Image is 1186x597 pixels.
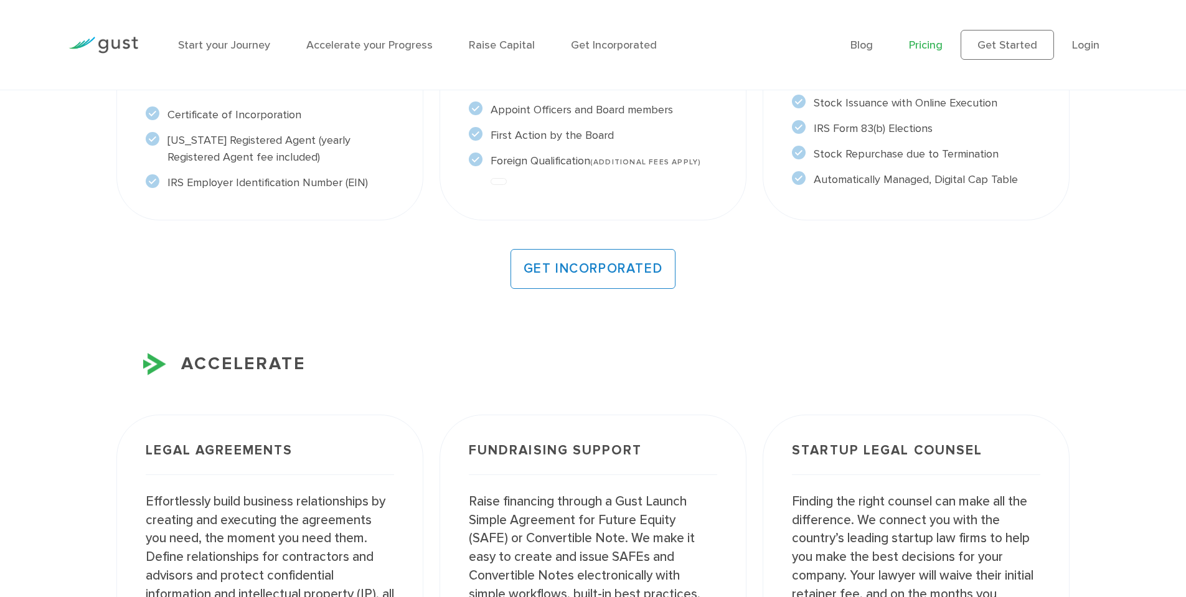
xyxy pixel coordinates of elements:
h3: Legal Agreements [146,444,394,475]
a: Pricing [909,39,943,52]
img: Accelerate Icon X2 [143,353,166,375]
li: Certificate of Incorporation [146,106,394,123]
a: Start your Journey [178,39,270,52]
a: Login [1072,39,1099,52]
a: Get Incorporated [571,39,657,52]
span: (ADDITIONAL FEES APPLY) [590,157,702,166]
li: Foreign Qualification [469,153,717,169]
img: Gust Logo [68,37,138,54]
li: First Action by the Board [469,127,717,144]
a: GET INCORPORATED [511,249,676,289]
a: Accelerate your Progress [306,39,433,52]
li: Automatically Managed, Digital Cap Table [792,171,1040,188]
a: Raise Capital [469,39,535,52]
a: Get Started [961,30,1054,60]
a: Blog [850,39,873,52]
li: IRS Form 83(b) Elections [792,120,1040,137]
li: IRS Employer Identification Number (EIN) [146,174,394,191]
h3: Startup Legal Counsel [792,444,1040,475]
li: Stock Repurchase due to Termination [792,146,1040,162]
li: [US_STATE] Registered Agent (yearly Registered Agent fee included) [146,132,394,166]
h3: Fundraising Support [469,444,717,475]
li: Stock Issuance with Online Execution [792,95,1040,111]
li: Appoint Officers and Board members [469,101,717,118]
h3: ACCELERATE [116,351,1070,377]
